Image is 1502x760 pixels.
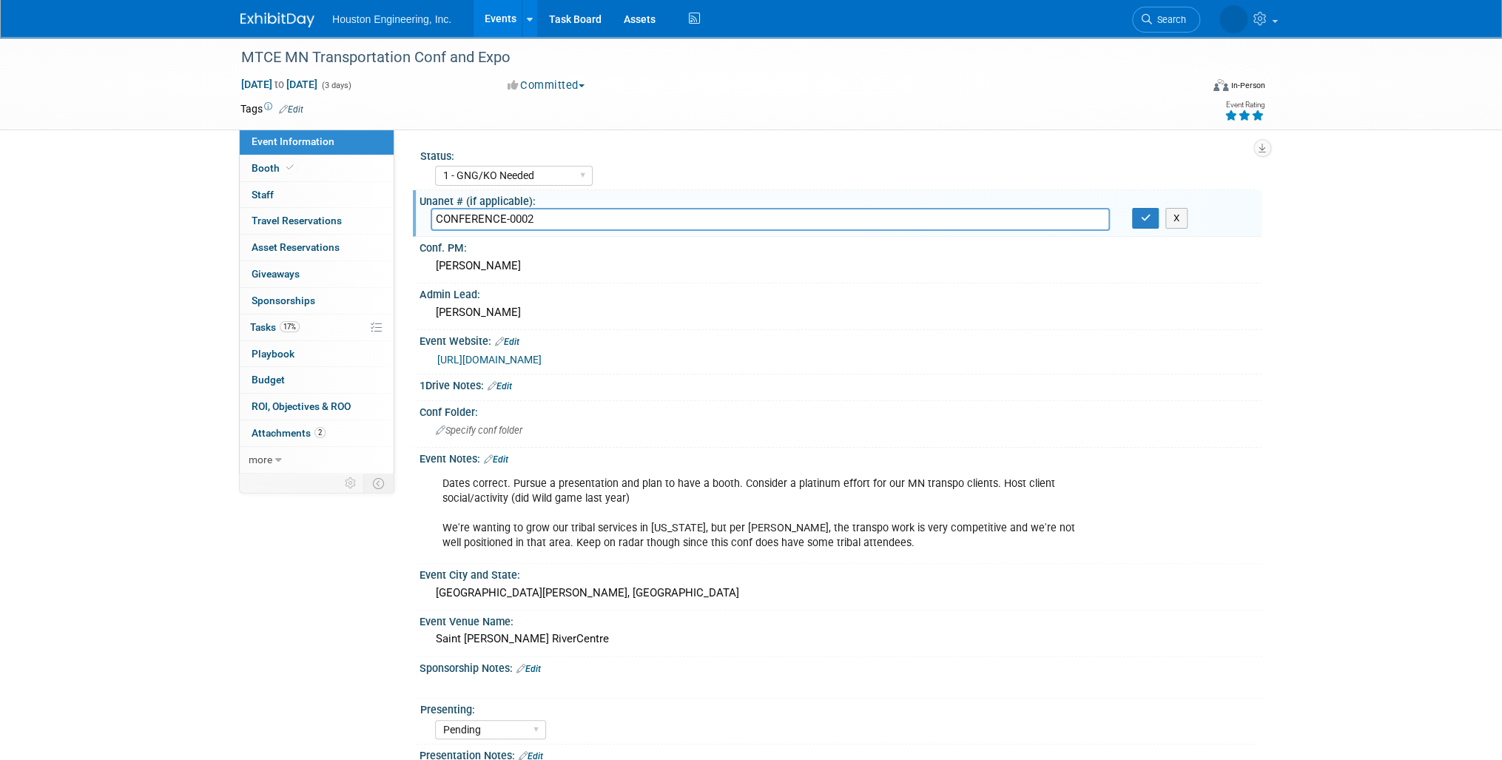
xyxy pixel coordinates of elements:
div: Conf Folder: [420,401,1262,420]
div: 1Drive Notes: [420,374,1262,394]
img: ExhibitDay [240,13,314,27]
div: Dates correct. Pursue a presentation and plan to have a booth. Consider a platinum effort for our... [432,469,1099,558]
span: Sponsorships [252,295,315,306]
button: X [1165,208,1188,229]
span: Attachments [252,427,326,439]
td: Toggle Event Tabs [364,474,394,493]
span: Booth [252,162,297,174]
a: Attachments2 [240,420,394,446]
button: Committed [502,78,590,93]
div: Event Website: [420,330,1262,349]
span: Tasks [250,321,300,333]
a: Booth [240,155,394,181]
a: [URL][DOMAIN_NAME] [437,354,542,366]
a: more [240,447,394,473]
div: Admin Lead: [420,283,1262,302]
td: Personalize Event Tab Strip [338,474,364,493]
a: Edit [279,104,303,115]
span: 2 [314,427,326,438]
span: to [272,78,286,90]
div: Saint [PERSON_NAME] RiverCentre [431,628,1250,650]
span: 17% [280,321,300,332]
a: Edit [484,454,508,465]
div: [PERSON_NAME] [431,255,1250,278]
span: Specify conf folder [436,425,522,436]
div: Event Format [1113,77,1265,99]
i: Booth reservation complete [286,164,294,172]
span: Giveaways [252,268,300,280]
a: Edit [516,664,541,674]
span: ROI, Objectives & ROO [252,400,351,412]
div: [GEOGRAPHIC_DATA][PERSON_NAME], [GEOGRAPHIC_DATA] [431,582,1250,605]
a: Edit [495,337,519,347]
a: Search [1132,7,1200,33]
td: Tags [240,101,303,116]
img: Format-Inperson.png [1213,79,1228,91]
a: ROI, Objectives & ROO [240,394,394,420]
img: Heidi Joarnt [1219,5,1247,33]
a: Tasks17% [240,315,394,340]
div: MTCE MN Transportation Conf and Expo [236,44,1178,71]
span: Playbook [252,348,294,360]
a: Event Information [240,129,394,155]
div: Sponsorship Notes: [420,657,1262,676]
div: Event Venue Name: [420,611,1262,629]
span: (3 days) [320,81,351,90]
div: In-Person [1230,80,1265,91]
span: Event Information [252,135,334,147]
a: Asset Reservations [240,235,394,260]
div: Event Notes: [420,448,1262,467]
div: Presenting: [420,699,1255,717]
span: Budget [252,374,285,386]
a: Staff [240,182,394,208]
span: Travel Reservations [252,215,342,226]
div: [PERSON_NAME] [431,301,1250,324]
div: Unanet # (if applicable): [420,190,1262,209]
a: Budget [240,367,394,393]
span: more [249,454,272,465]
a: Playbook [240,341,394,367]
a: Edit [488,381,512,391]
div: Conf. PM: [420,237,1262,255]
div: Status: [420,145,1255,164]
a: Giveaways [240,261,394,287]
span: Houston Engineering, Inc. [332,13,451,25]
a: Sponsorships [240,288,394,314]
a: Travel Reservations [240,208,394,234]
div: Event City and State: [420,564,1262,582]
span: [DATE] [DATE] [240,78,318,91]
span: Search [1152,14,1186,25]
span: Staff [252,189,274,201]
span: Asset Reservations [252,241,340,253]
div: Event Rating [1225,101,1264,109]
